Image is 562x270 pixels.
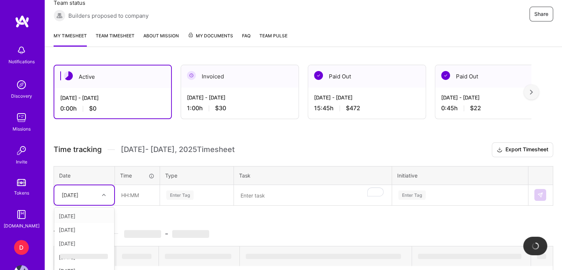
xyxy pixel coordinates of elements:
div: [DATE] - [DATE] [314,94,420,101]
a: My timesheet [54,32,87,47]
div: [DOMAIN_NAME] [4,222,40,230]
span: $30 [215,104,226,112]
img: loading [530,241,540,251]
th: Type [160,166,234,185]
img: Paid Out [314,71,323,80]
div: [DATE] [54,237,114,250]
span: $22 [470,104,481,112]
img: Invoiced [187,71,196,80]
span: $0 [89,105,96,112]
div: Notifications [8,58,35,65]
span: [DATE] - [DATE] , 2025 Timesheet [121,145,235,154]
a: Team timesheet [96,32,134,47]
div: 1:00 h [187,104,293,112]
span: ‌ [418,254,521,259]
img: bell [14,43,29,58]
a: About Mission [143,32,179,47]
i: icon Download [497,146,503,154]
div: 15:45 h [314,104,420,112]
a: FAQ [242,32,251,47]
div: [DATE] [54,250,114,264]
img: Builders proposed to company [54,10,65,21]
img: guide book [14,207,29,222]
div: Enter Tag [398,189,426,201]
a: Team Pulse [259,32,287,47]
img: right [530,90,533,95]
div: Initiative [397,172,523,179]
div: Invite [16,158,27,166]
span: ‌ [124,230,161,238]
div: [DATE] - [DATE] [441,94,547,101]
span: My Documents [188,32,233,40]
span: ‌ [60,254,108,259]
img: tokens [17,179,26,186]
img: Invite [14,143,29,158]
span: ‌ [165,254,231,259]
input: HH:MM [115,185,159,205]
div: [DATE] - [DATE] [60,94,165,102]
div: [DATE] [54,209,114,223]
textarea: To enrich screen reader interactions, please activate Accessibility in Grammarly extension settings [235,186,391,205]
span: Builders proposed to company [68,12,149,20]
div: [DATE] [54,223,114,237]
span: ‌ [172,230,209,238]
div: [DATE] - [DATE] [187,94,293,101]
th: Task [234,166,392,185]
div: 0:45 h [441,104,547,112]
div: Active [54,65,171,88]
div: Enter Tag [166,189,194,201]
h3: Time tracking [54,229,553,238]
span: - [124,229,209,238]
img: Submit [537,192,543,198]
span: Team Pulse [259,33,287,38]
div: Time [120,172,154,179]
span: Share [534,10,548,18]
div: Discovery [11,92,32,100]
img: discovery [14,77,29,92]
span: ‌ [537,254,546,259]
img: logo [15,15,30,28]
th: Date [54,166,115,185]
div: Missions [13,125,31,133]
img: Paid Out [441,71,450,80]
span: Time tracking [54,145,102,154]
div: Paid Out [435,65,553,88]
a: My Documents [188,32,233,47]
span: ‌ [122,254,151,259]
a: D [12,240,31,255]
div: Paid Out [308,65,426,88]
img: teamwork [14,110,29,125]
div: 0:00 h [60,105,165,112]
button: Share [529,7,553,21]
button: Export Timesheet [492,142,553,157]
div: D [14,240,29,255]
div: Tokens [14,189,29,197]
img: Active [64,71,73,80]
div: Invoiced [181,65,299,88]
span: ‌ [246,254,401,259]
div: [DATE] [62,191,78,199]
i: icon Chevron [102,193,106,197]
span: $472 [346,104,360,112]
